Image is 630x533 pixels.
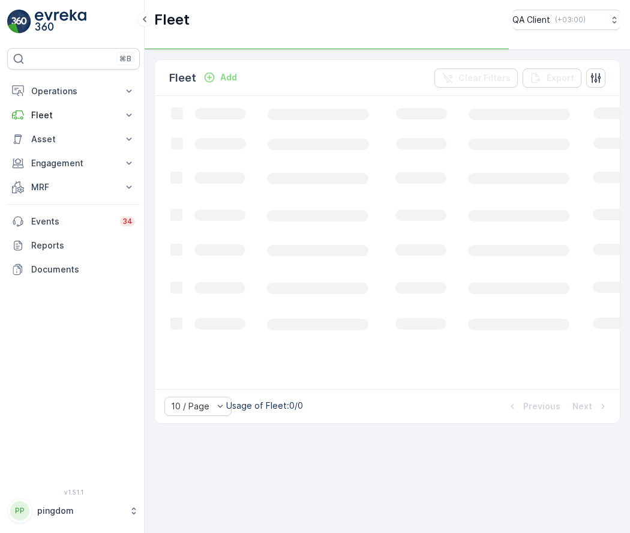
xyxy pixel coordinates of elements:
[7,10,31,34] img: logo
[31,133,116,145] p: Asset
[512,14,550,26] p: QA Client
[512,10,620,30] button: QA Client(+03:00)
[434,68,518,88] button: Clear Filters
[547,72,574,84] p: Export
[7,257,140,282] a: Documents
[572,400,592,412] p: Next
[37,505,123,517] p: pingdom
[119,54,131,64] p: ⌘B
[10,501,29,520] div: PP
[220,71,237,83] p: Add
[31,85,116,97] p: Operations
[523,68,581,88] button: Export
[226,400,303,412] p: Usage of Fleet : 0/0
[458,72,511,84] p: Clear Filters
[169,70,196,86] p: Fleet
[35,10,86,34] img: logo_light-DOdMpM7g.png
[31,157,116,169] p: Engagement
[154,10,190,29] p: Fleet
[7,151,140,175] button: Engagement
[31,263,135,276] p: Documents
[523,400,560,412] p: Previous
[7,79,140,103] button: Operations
[31,109,116,121] p: Fleet
[7,103,140,127] button: Fleet
[7,175,140,199] button: MRF
[571,399,610,414] button: Next
[31,239,135,251] p: Reports
[7,209,140,233] a: Events34
[122,217,133,226] p: 34
[7,498,140,523] button: PPpingdom
[7,127,140,151] button: Asset
[199,70,242,85] button: Add
[505,399,562,414] button: Previous
[31,181,116,193] p: MRF
[31,215,113,227] p: Events
[7,233,140,257] a: Reports
[7,489,140,496] span: v 1.51.1
[555,15,586,25] p: ( +03:00 )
